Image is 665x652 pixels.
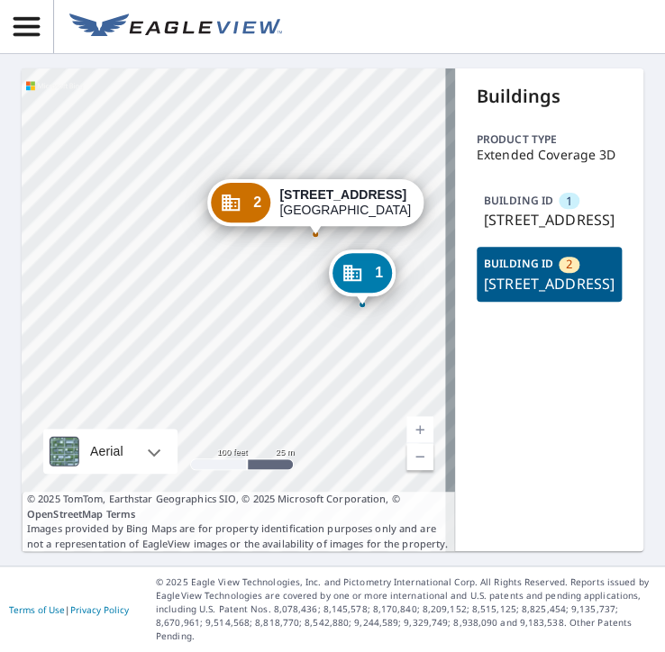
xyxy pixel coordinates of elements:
img: EV Logo [69,14,282,41]
p: [STREET_ADDRESS] [484,273,615,294]
a: Current Level 18, Zoom Out [406,443,433,470]
a: Current Level 18, Zoom In [406,416,433,443]
span: 1 [566,193,572,210]
div: Dropped pin, building 2, Commercial property, 17172 Abalone Ln Huntington Beach, CA 92649 [207,179,424,235]
p: Extended Coverage 3D [477,148,622,162]
span: 1 [375,266,383,279]
span: 2 [253,195,261,209]
div: Aerial [43,429,178,474]
p: © 2025 Eagle View Technologies, Inc. and Pictometry International Corp. All Rights Reserved. Repo... [156,575,656,643]
span: 2 [566,256,572,273]
div: Aerial [85,429,129,474]
a: OpenStreetMap [27,507,103,521]
p: [STREET_ADDRESS] [484,209,615,231]
p: Buildings [477,83,622,110]
span: © 2025 TomTom, Earthstar Geographics SIO, © 2025 Microsoft Corporation, © [27,492,450,521]
p: Images provided by Bing Maps are for property identification purposes only and are not a represen... [22,492,455,551]
p: BUILDING ID [484,193,553,208]
p: BUILDING ID [484,256,553,271]
a: Terms of Use [9,603,65,616]
a: Terms [105,507,135,521]
strong: [STREET_ADDRESS] [279,187,406,202]
p: | [9,604,129,615]
p: Product type [477,131,622,148]
div: [GEOGRAPHIC_DATA] [279,187,411,218]
div: Dropped pin, building 1, Commercial property, 17192 Abalone Ln (Clubhouse) Huntington Beach, CA 9... [329,249,396,305]
a: Privacy Policy [70,603,129,616]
